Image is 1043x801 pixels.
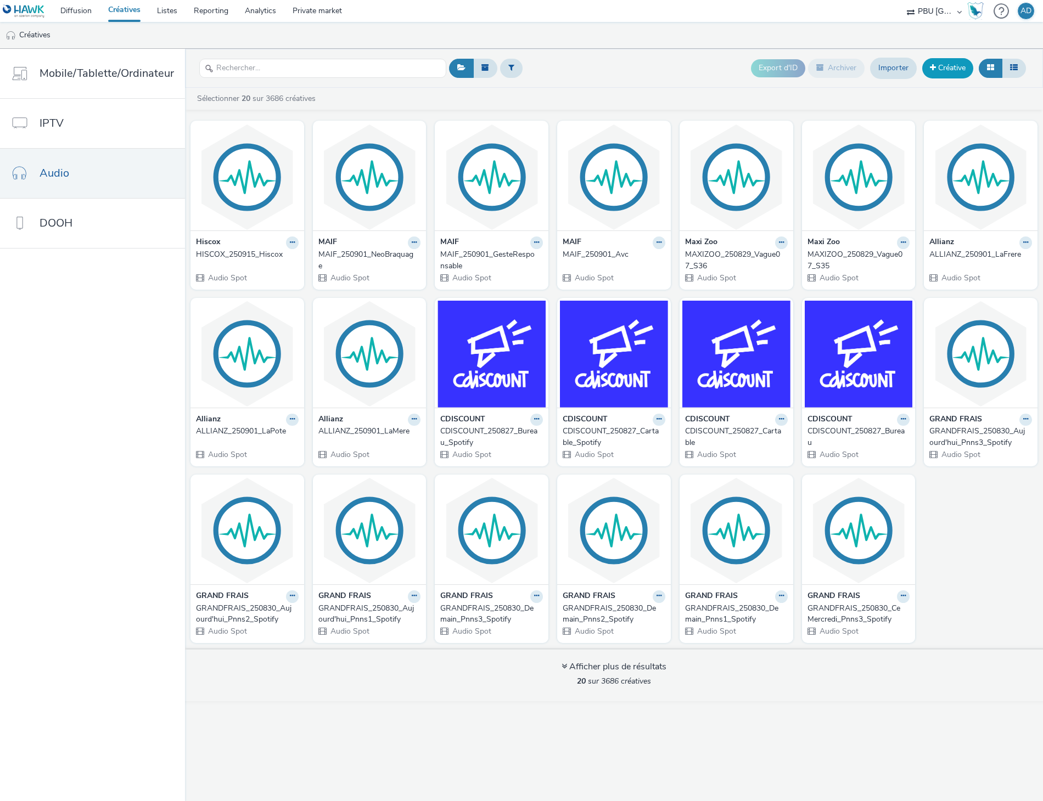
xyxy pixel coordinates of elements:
a: MAIF_250901_GesteResponsable [440,249,543,272]
img: ALLIANZ_250901_LaMere visual [316,301,424,408]
div: CDISCOUNT_250827_Bureau [808,426,906,448]
strong: CDISCOUNT [563,414,608,426]
img: CDISCOUNT_250827_Cartable_Spotify visual [560,301,668,408]
div: GRANDFRAIS_250830_CeMercredi_Pnns3_Spotify [808,603,906,625]
img: GRANDFRAIS_250830_CeMercredi_Pnns3_Spotify visual [805,477,913,584]
span: Audio Spot [818,449,859,460]
div: MAXIZOO_250829_Vague07_S36 [685,249,783,272]
span: Audio Spot [696,626,736,636]
a: Sélectionner sur 3686 créatives [196,93,320,104]
img: GRANDFRAIS_250830_Demain_Pnns2_Spotify visual [560,477,668,584]
div: CDISCOUNT_250827_Cartable [685,426,783,448]
div: GRANDFRAIS_250830_Aujourd'hui_Pnns2_Spotify [196,603,294,625]
div: MAXIZOO_250829_Vague07_S35 [808,249,906,272]
button: Grille [979,59,1002,77]
strong: Allianz [318,414,343,426]
button: Export d'ID [751,59,805,77]
img: CDISCOUNT_250827_Bureau visual [805,301,913,408]
strong: GRAND FRAIS [563,590,615,603]
div: GRANDFRAIS_250830_Aujourd'hui_Pnns1_Spotify [318,603,417,625]
strong: Maxi Zoo [808,236,840,249]
strong: GRAND FRAIS [440,590,493,603]
span: Audio Spot [451,626,491,636]
input: Rechercher... [199,59,446,78]
span: Audio Spot [329,626,369,636]
div: GRANDFRAIS_250830_Demain_Pnns3_Spotify [440,603,539,625]
div: GRANDFRAIS_250830_Demain_Pnns2_Spotify [563,603,661,625]
div: Afficher plus de résultats [562,661,666,673]
span: Audio Spot [696,273,736,283]
a: GRANDFRAIS_250830_Demain_Pnns2_Spotify [563,603,665,625]
a: CDISCOUNT_250827_Bureau [808,426,910,448]
img: MAXIZOO_250829_Vague07_S36 visual [682,123,790,230]
strong: GRAND FRAIS [196,590,249,603]
div: MAIF_250901_GesteResponsable [440,249,539,272]
a: Hawk Academy [967,2,988,20]
img: ALLIANZ_250901_LaPote visual [193,301,301,408]
a: HISCOX_250915_Hiscox [196,249,299,260]
span: Audio Spot [451,273,491,283]
a: ALLIANZ_250901_LaMere [318,426,421,437]
div: CDISCOUNT_250827_Cartable_Spotify [563,426,661,448]
img: CDISCOUNT_250827_Bureau_Spotify visual [438,301,546,408]
img: Hawk Academy [967,2,984,20]
a: CDISCOUNT_250827_Cartable [685,426,788,448]
strong: Allianz [929,236,954,249]
div: HISCOX_250915_Hiscox [196,249,294,260]
a: MAIF_250901_Avc [563,249,665,260]
img: undefined Logo [3,4,45,18]
div: AD [1020,3,1031,19]
span: Audio Spot [574,626,614,636]
div: ALLIANZ_250901_LaPote [196,426,294,437]
img: MAIF_250901_GesteResponsable visual [438,123,546,230]
a: ALLIANZ_250901_LaFrere [929,249,1032,260]
span: Audio Spot [940,449,980,460]
img: GRANDFRAIS_250830_Aujourd'hui_Pnns3_Spotify visual [927,301,1035,408]
a: GRANDFRAIS_250830_Aujourd'hui_Pnns1_Spotify [318,603,421,625]
button: Archiver [808,59,865,77]
button: Liste [1002,59,1026,77]
div: ALLIANZ_250901_LaMere [318,426,417,437]
img: MAIF_250901_Avc visual [560,123,668,230]
strong: GRAND FRAIS [685,590,738,603]
span: Audio Spot [329,449,369,460]
strong: CDISCOUNT [685,414,730,426]
strong: GRAND FRAIS [318,590,371,603]
span: IPTV [40,115,64,131]
img: CDISCOUNT_250827_Cartable visual [682,301,790,408]
span: Mobile/Tablette/Ordinateur [40,65,174,81]
span: Audio Spot [940,273,980,283]
div: GRANDFRAIS_250830_Aujourd'hui_Pnns3_Spotify [929,426,1028,448]
a: GRANDFRAIS_250830_CeMercredi_Pnns3_Spotify [808,603,910,625]
a: GRANDFRAIS_250830_Aujourd'hui_Pnns3_Spotify [929,426,1032,448]
a: MAXIZOO_250829_Vague07_S35 [808,249,910,272]
img: audio [5,30,16,41]
a: GRANDFRAIS_250830_Demain_Pnns3_Spotify [440,603,543,625]
span: Audio Spot [207,273,247,283]
span: Audio Spot [696,449,736,460]
strong: Allianz [196,414,221,426]
div: MAIF_250901_NeoBraquage [318,249,417,272]
span: Audio [40,165,69,181]
strong: MAIF [318,236,337,249]
div: CDISCOUNT_250827_Bureau_Spotify [440,426,539,448]
a: CDISCOUNT_250827_Bureau_Spotify [440,426,543,448]
span: Audio Spot [818,626,859,636]
div: MAIF_250901_Avc [563,249,661,260]
img: ALLIANZ_250901_LaFrere visual [927,123,1035,230]
span: sur 3686 créatives [577,676,651,686]
img: GRANDFRAIS_250830_Aujourd'hui_Pnns1_Spotify visual [316,477,424,584]
strong: GRAND FRAIS [808,590,860,603]
strong: MAIF [440,236,459,249]
strong: 20 [577,676,586,686]
div: GRANDFRAIS_250830_Demain_Pnns1_Spotify [685,603,783,625]
span: Audio Spot [574,449,614,460]
img: GRANDFRAIS_250830_Demain_Pnns1_Spotify visual [682,477,790,584]
strong: MAIF [563,236,581,249]
img: GRANDFRAIS_250830_Aujourd'hui_Pnns2_Spotify visual [193,477,301,584]
strong: Maxi Zoo [685,236,717,249]
img: HISCOX_250915_Hiscox visual [193,123,301,230]
img: MAIF_250901_NeoBraquage visual [316,123,424,230]
a: ALLIANZ_250901_LaPote [196,426,299,437]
